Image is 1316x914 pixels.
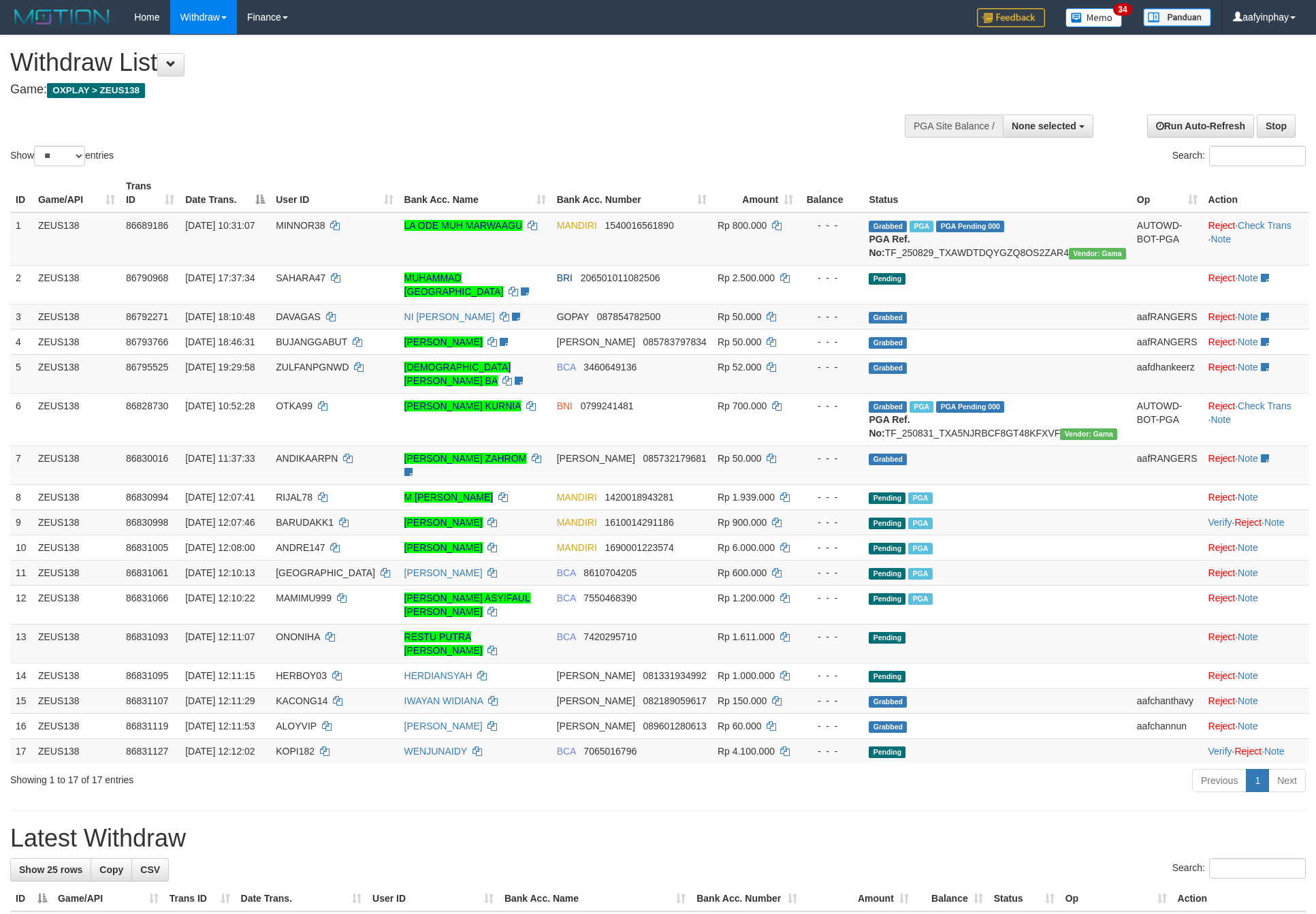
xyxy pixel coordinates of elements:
span: RIJAL78 [276,492,312,503]
a: Reject [1208,492,1236,503]
span: [DATE] 12:10:13 [185,567,255,578]
a: LA ODE MUH MARWAAGU [404,220,522,231]
a: 1 [1246,769,1269,792]
span: Copy 081331934992 to clipboard [643,670,706,681]
a: Reject [1208,336,1236,347]
td: · [1203,663,1309,688]
span: KACONG14 [276,695,327,706]
td: 8 [10,484,33,509]
span: Marked by aafnoeunsreypich [908,593,932,605]
span: Rp 800.000 [718,220,767,231]
span: Pending [869,492,905,504]
td: 1 [10,212,33,266]
span: Pending [869,632,905,644]
th: Game/API: activate to sort column ascending [52,886,164,911]
td: 13 [10,624,33,663]
div: - - - [804,335,858,349]
span: 86831119 [126,721,168,731]
td: · [1203,560,1309,585]
span: Pending [869,568,905,580]
div: - - - [804,591,858,605]
span: Rp 52.000 [718,362,762,373]
h4: Game: [10,83,864,97]
td: ZEUS138 [33,688,121,713]
a: Reject [1208,311,1236,322]
th: Status [863,174,1131,212]
span: Copy 7550468390 to clipboard [583,593,637,603]
a: Note [1238,453,1258,464]
td: ZEUS138 [33,354,121,393]
span: BUJANGGABUT [276,336,347,347]
h1: Withdraw List [10,49,864,76]
span: [DATE] 19:29:58 [185,362,255,373]
td: ZEUS138 [33,713,121,738]
td: 5 [10,354,33,393]
th: Op: activate to sort column ascending [1132,174,1203,212]
td: TF_250831_TXA5NJRBCF8GT48KFXVF [863,393,1131,445]
span: Copy 087854782500 to clipboard [597,311,660,322]
img: panduan.png [1143,8,1211,27]
span: CSV [140,864,160,875]
span: Marked by aafsreyleap [908,492,932,504]
span: DAVAGAS [276,311,321,322]
span: BCA [557,567,576,578]
span: HERBOY03 [276,670,327,681]
th: Balance [799,174,863,212]
span: Pending [869,593,905,605]
td: AUTOWD-BOT-PGA [1132,393,1203,445]
span: Grabbed [869,454,907,465]
a: Previous [1192,769,1247,792]
a: Reject [1208,272,1236,283]
td: ZEUS138 [33,329,121,354]
a: Copy [91,858,132,881]
span: Copy 1610014291186 to clipboard [605,517,673,528]
th: Trans ID: activate to sort column ascending [121,174,180,212]
td: · [1203,265,1309,304]
span: Rp 2.500.000 [718,272,775,283]
span: Rp 6.000.000 [718,542,775,553]
th: User ID: activate to sort column ascending [270,174,398,212]
span: ONONIHA [276,631,320,642]
span: ZULFANPGNWD [276,362,349,373]
span: Marked by aafsreyleap [908,543,932,554]
span: Rp 600.000 [718,567,767,578]
span: PGA Pending [936,401,1004,413]
a: [PERSON_NAME] KURNIA [404,400,521,411]
span: 86792271 [126,311,168,322]
th: ID: activate to sort column descending [10,886,52,911]
div: - - - [804,452,858,465]
td: 2 [10,265,33,304]
td: aafchanthavy [1132,688,1203,713]
td: aafchannun [1132,713,1203,738]
a: IWAYAN WIDIANA [404,695,483,706]
span: Rp 1.200.000 [718,593,775,603]
td: · [1203,484,1309,509]
span: 86790968 [126,272,168,283]
span: 86830994 [126,492,168,503]
span: PGA Pending [936,221,1004,232]
span: MINNOR38 [276,220,325,231]
td: 3 [10,304,33,329]
span: Grabbed [869,221,907,232]
span: OXPLAY > ZEUS138 [47,83,145,98]
a: [PERSON_NAME] [404,542,483,553]
th: Bank Acc. Number: activate to sort column ascending [691,886,803,911]
a: Verify [1208,746,1232,757]
span: Copy 3460649136 to clipboard [583,362,637,373]
a: Note [1238,336,1258,347]
td: · [1203,713,1309,738]
span: Pending [869,671,905,682]
span: Rp 1.000.000 [718,670,775,681]
td: 10 [10,535,33,560]
div: - - - [804,271,858,285]
td: 14 [10,663,33,688]
a: M [PERSON_NAME] [404,492,494,503]
span: Vendor URL: https://trx31.1velocity.biz [1060,428,1117,440]
div: - - - [804,630,858,644]
a: Reject [1208,631,1236,642]
b: PGA Ref. No: [869,414,910,439]
td: 6 [10,393,33,445]
span: MANDIRI [557,542,597,553]
label: Search: [1172,146,1306,166]
span: Copy 206501011082506 to clipboard [581,272,660,283]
